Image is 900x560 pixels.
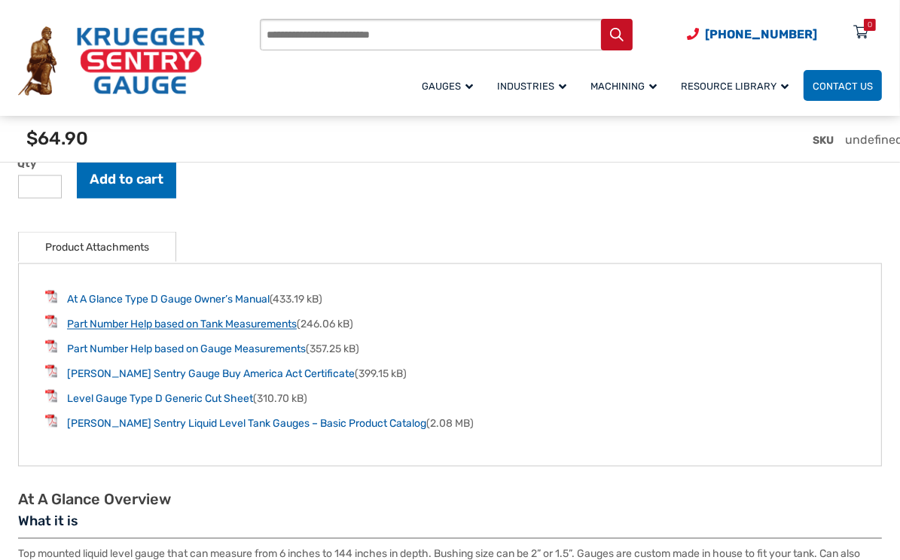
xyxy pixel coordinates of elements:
[45,233,149,262] a: Product Attachments
[45,365,855,382] li: (399.15 kB)
[488,68,581,103] a: Industries
[422,81,473,92] span: Gauges
[590,81,657,92] span: Machining
[813,134,834,147] span: SKU
[18,513,882,539] h3: What it is
[45,315,855,333] li: (246.06 kB)
[804,70,882,101] a: Contact Us
[868,19,872,31] div: 0
[18,175,62,199] input: Product quantity
[67,343,306,356] a: Part Number Help based on Gauge Measurements
[672,68,804,103] a: Resource Library
[497,81,566,92] span: Industries
[681,81,789,92] span: Resource Library
[67,368,355,381] a: [PERSON_NAME] Sentry Gauge Buy America Act Certificate
[67,318,297,331] a: Part Number Help based on Tank Measurements
[67,294,270,306] a: At A Glance Type D Gauge Owner’s Manual
[581,68,672,103] a: Machining
[45,390,855,407] li: (310.70 kB)
[77,160,176,199] button: Add to cart
[18,491,882,510] h2: At A Glance Overview
[67,418,426,431] a: [PERSON_NAME] Sentry Liquid Level Tank Gauges – Basic Product Catalog
[45,340,855,358] li: (357.25 kB)
[45,415,855,432] li: (2.08 MB)
[18,26,205,96] img: Krueger Sentry Gauge
[67,393,253,406] a: Level Gauge Type D Generic Cut Sheet
[413,68,488,103] a: Gauges
[45,291,855,308] li: (433.19 kB)
[705,27,817,41] span: [PHONE_NUMBER]
[813,81,873,92] span: Contact Us
[687,25,817,44] a: Phone Number (920) 434-8860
